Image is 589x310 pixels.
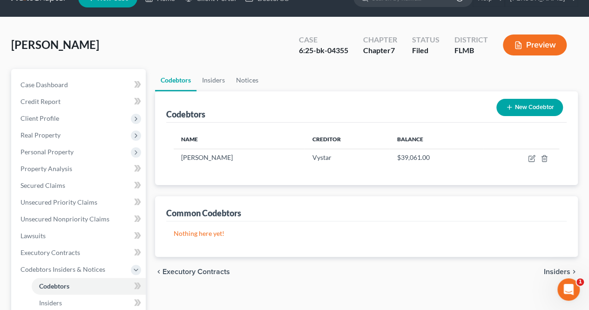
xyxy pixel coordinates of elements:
[155,268,162,276] i: chevron_left
[13,177,146,194] a: Secured Claims
[32,278,146,295] a: Codebtors
[20,131,61,139] span: Real Property
[454,45,488,56] div: FLMB
[11,38,99,51] span: [PERSON_NAME]
[13,244,146,261] a: Executory Contracts
[39,299,62,307] span: Insiders
[20,81,68,89] span: Case Dashboard
[13,76,146,93] a: Case Dashboard
[20,248,80,256] span: Executory Contracts
[363,34,397,45] div: Chapter
[155,69,196,91] a: Codebtors
[312,136,340,143] span: Creditor
[166,207,241,219] div: Common Codebtors
[544,268,570,276] span: Insiders
[13,194,146,211] a: Unsecured Priority Claims
[20,148,74,156] span: Personal Property
[174,229,559,238] p: Nothing here yet!
[363,45,397,56] div: Chapter
[13,227,146,244] a: Lawsuits
[39,282,69,290] span: Codebtors
[299,45,348,56] div: 6:25-bk-04355
[20,198,97,206] span: Unsecured Priority Claims
[20,165,72,172] span: Property Analysis
[20,215,109,223] span: Unsecured Nonpriority Claims
[181,153,233,161] span: [PERSON_NAME]
[20,97,61,105] span: Credit Report
[181,136,198,143] span: Name
[412,34,440,45] div: Status
[13,160,146,177] a: Property Analysis
[230,69,264,91] a: Notices
[155,268,230,276] button: chevron_left Executory Contracts
[299,34,348,45] div: Case
[454,34,488,45] div: District
[162,268,230,276] span: Executory Contracts
[196,69,230,91] a: Insiders
[576,278,584,286] span: 1
[544,268,578,276] button: Insiders chevron_right
[20,114,59,122] span: Client Profile
[13,211,146,227] a: Unsecured Nonpriority Claims
[20,265,105,273] span: Codebtors Insiders & Notices
[397,136,423,143] span: Balance
[412,45,440,56] div: Filed
[570,268,578,276] i: chevron_right
[496,99,563,116] button: New Codebtor
[13,93,146,110] a: Credit Report
[166,109,205,120] div: Codebtors
[503,34,567,55] button: Preview
[20,181,65,189] span: Secured Claims
[397,153,430,161] span: $39,061.00
[20,232,46,240] span: Lawsuits
[557,278,580,301] iframe: Intercom live chat
[312,153,331,161] span: Vystar
[391,46,395,55] span: 7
